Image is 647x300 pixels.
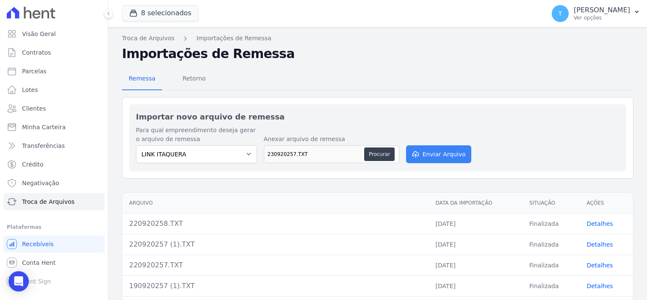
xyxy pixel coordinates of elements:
[3,193,105,210] a: Troca de Arquivos
[122,46,633,61] h2: Importações de Remessa
[3,44,105,61] a: Contratos
[3,81,105,98] a: Lotes
[22,86,38,94] span: Lotes
[177,70,211,87] span: Retorno
[22,104,46,113] span: Clientes
[122,34,174,43] a: Troca de Arquivos
[8,271,29,292] div: Open Intercom Messenger
[22,48,51,57] span: Contratos
[429,193,523,214] th: Data da Importação
[124,70,160,87] span: Remessa
[429,234,523,255] td: [DATE]
[3,254,105,271] a: Conta Hent
[574,6,630,14] p: [PERSON_NAME]
[3,175,105,192] a: Negativação
[364,147,395,161] button: Procurar
[22,197,75,206] span: Troca de Arquivos
[122,34,633,43] nav: Breadcrumb
[574,14,630,21] p: Ver opções
[545,2,647,25] button: T [PERSON_NAME] Ver opções
[22,30,56,38] span: Visão Geral
[176,68,213,90] a: Retorno
[3,156,105,173] a: Crédito
[429,255,523,275] td: [DATE]
[523,193,580,214] th: Situação
[129,281,422,291] div: 190920257 (1).TXT
[586,262,613,269] a: Detalhes
[122,5,199,21] button: 8 selecionados
[122,68,213,90] nav: Tab selector
[264,135,399,144] label: Anexar arquivo de remessa
[122,68,162,90] a: Remessa
[523,234,580,255] td: Finalizada
[523,275,580,296] td: Finalizada
[22,240,54,248] span: Recebíveis
[429,275,523,296] td: [DATE]
[586,220,613,227] a: Detalhes
[3,119,105,136] a: Minha Carteira
[22,179,59,187] span: Negativação
[22,67,47,75] span: Parcelas
[3,63,105,80] a: Parcelas
[22,123,66,131] span: Minha Carteira
[3,25,105,42] a: Visão Geral
[7,222,101,232] div: Plataformas
[429,213,523,234] td: [DATE]
[22,142,65,150] span: Transferências
[3,236,105,253] a: Recebíveis
[523,255,580,275] td: Finalizada
[22,160,44,169] span: Crédito
[129,219,422,229] div: 220920258.TXT
[129,260,422,270] div: 220920257.TXT
[3,137,105,154] a: Transferências
[559,11,562,17] span: T
[580,193,633,214] th: Ações
[136,111,619,122] h2: Importar novo arquivo de remessa
[122,193,429,214] th: Arquivo
[586,283,613,289] a: Detalhes
[22,258,55,267] span: Conta Hent
[586,241,613,248] a: Detalhes
[196,34,271,43] a: Importações de Remessa
[3,100,105,117] a: Clientes
[129,239,422,250] div: 220920257 (1).TXT
[136,126,257,144] label: Para qual empreendimento deseja gerar o arquivo de remessa
[523,213,580,234] td: Finalizada
[406,145,471,163] button: Enviar Arquivo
